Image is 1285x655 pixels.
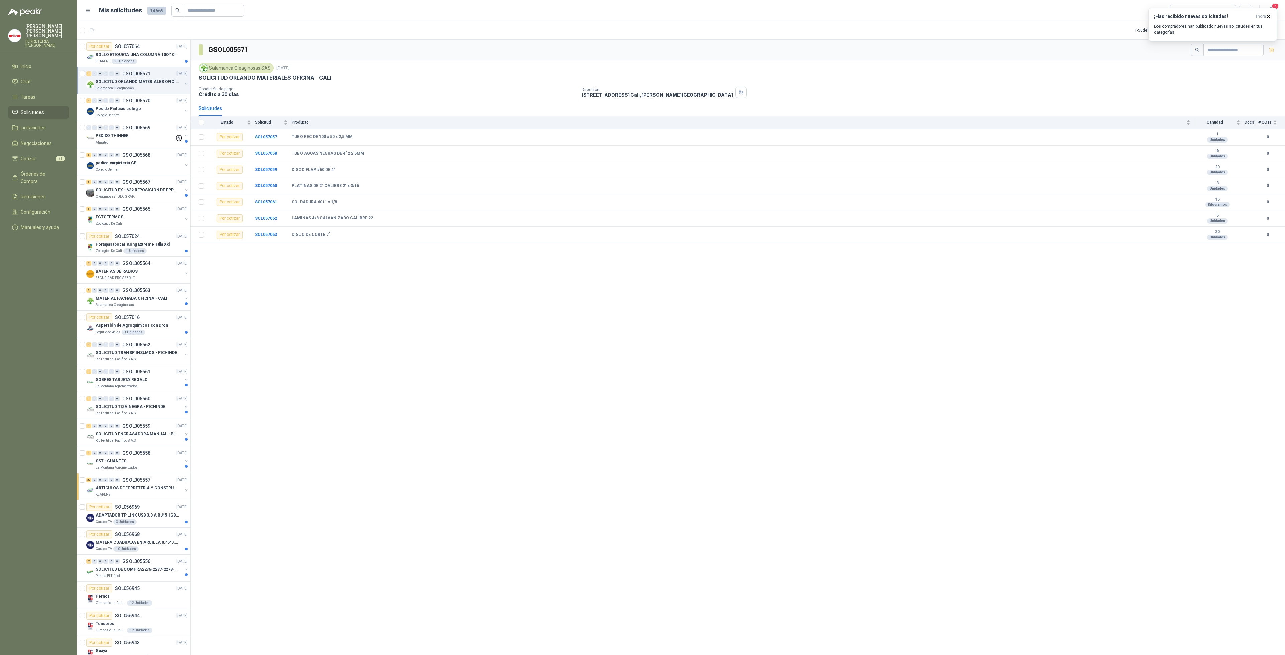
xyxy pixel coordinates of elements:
img: Logo peakr [8,8,42,16]
div: Por cotizar [86,313,112,321]
div: 0 [115,342,120,347]
a: Por cotizarSOL057016[DATE] Company LogoAspersión de Agroquímicos con DronSeguridad Atlas1 Unidades [77,311,190,338]
a: Negociaciones [8,137,69,150]
img: Company Logo [86,107,94,115]
a: SOL057060 [255,183,277,188]
div: 0 [115,451,120,455]
p: [DATE] [176,125,188,131]
img: Company Logo [86,243,94,251]
p: [DATE] [176,640,188,646]
div: 0 [103,396,108,401]
div: 0 [109,451,114,455]
p: GSOL005556 [122,559,150,564]
a: 5 0 0 0 0 0 GSOL005565[DATE] Company LogoECTOTERMOSZoologico De Cali [86,205,189,226]
p: GSOL005567 [122,180,150,184]
div: 0 [98,396,103,401]
div: 12 Unidades [127,628,152,633]
a: Licitaciones [8,121,69,134]
p: GSOL005569 [122,125,150,130]
a: Por cotizarSOL056944[DATE] Company LogoTensoresGimnasio La Colina12 Unidades [77,609,190,636]
div: 1 [86,369,91,374]
p: Colegio Bennett [96,113,119,118]
div: 1 [86,451,91,455]
a: 37 0 0 0 0 0 GSOL005557[DATE] Company LogoARTICULOS DE FERRETERIA Y CONSTRUCCION EN GENERALKLARENS [86,476,189,497]
div: 0 [92,424,97,428]
span: 14669 [147,7,166,15]
div: 0 [98,153,103,157]
div: 0 [92,478,97,482]
div: 0 [98,451,103,455]
a: 1 0 0 0 0 0 GSOL005560[DATE] Company LogoSOLICITUD TIZA NEGRA - PICHINDERio Fertil del Pacífico S... [86,395,189,416]
a: Tareas [8,91,69,103]
div: 0 [115,559,120,564]
div: 6 [86,180,91,184]
div: 0 [92,261,97,266]
div: 0 [103,71,108,76]
img: Company Logo [86,622,94,630]
span: Configuración [21,208,50,216]
p: SOL056969 [115,505,140,509]
p: SOL056945 [115,586,140,591]
p: SOLICITUD DE COMPRA2276-2277-2278-2284-2285- [96,566,179,573]
p: Oleaginosas [GEOGRAPHIC_DATA][PERSON_NAME] [96,194,138,199]
p: SOL056944 [115,613,140,618]
p: GSOL005562 [122,342,150,347]
div: Todas [1174,7,1188,14]
a: Solicitudes [8,106,69,119]
a: 6 0 0 0 0 0 GSOL005567[DATE] Company LogoSOLICITUD EX - 632 REPOSICION DE EPP #2Oleaginosas [GEOG... [86,178,189,199]
a: Manuales y ayuda [8,221,69,234]
div: 0 [92,71,97,76]
a: Configuración [8,206,69,218]
p: [DATE] [176,43,188,50]
img: Company Logo [86,568,94,576]
div: 0 [92,207,97,211]
a: 3 0 0 0 0 0 GSOL005570[DATE] Company LogoPedido Pinturas colegioColegio Bennett [86,97,189,118]
b: SOL057057 [255,135,277,139]
div: 0 [115,288,120,293]
div: 0 [98,288,103,293]
div: 0 [98,207,103,211]
div: 0 [92,342,97,347]
div: 0 [109,153,114,157]
p: La Montaña Agromercados [96,465,138,470]
div: 0 [98,559,103,564]
a: SOL057058 [255,151,277,156]
p: GSOL005560 [122,396,150,401]
img: Company Logo [86,216,94,224]
p: [DATE] [176,450,188,456]
div: 0 [98,180,103,184]
div: 0 [115,71,120,76]
p: GSOL005558 [122,451,150,455]
p: SOLICITUD EX - 632 REPOSICION DE EPP #2 [96,187,179,193]
p: ROLLO ETIQUETA UNA COLUMNA 100*100*500un [96,52,179,58]
img: Company Logo [86,270,94,278]
p: La Montaña Agromercados [96,384,138,389]
p: Almatec [96,140,108,145]
div: 0 [92,451,97,455]
div: 10 Unidades [113,546,139,552]
p: GSOL005568 [122,153,150,157]
p: SEGURIDAD PROVISER LTDA [96,275,138,281]
div: 2 [86,261,91,266]
a: 0 0 0 0 0 0 GSOL005569[DATE] Company LogoPEDIDO THINNERAlmatec [86,124,189,145]
p: [DATE] [176,152,188,158]
div: 0 [109,559,114,564]
div: 3 Unidades [113,519,137,525]
span: 71 [56,156,65,161]
p: KLARENS [96,492,110,497]
div: 0 [115,396,120,401]
p: [DATE] [176,369,188,375]
p: Pedido Pinturas colegio [96,106,141,112]
div: 20 Unidades [112,59,137,64]
p: KLARENS [96,59,110,64]
a: Remisiones [8,190,69,203]
img: Company Logo [86,595,94,603]
p: GSOL005571 [122,71,150,76]
b: SOL057062 [255,216,277,221]
div: 0 [115,98,120,103]
div: 0 [103,153,108,157]
img: Company Logo [86,189,94,197]
a: 5 0 0 0 0 0 GSOL005568[DATE] Company Logopedido carpinteria CBColegio Bennett [86,151,189,172]
p: [DATE] [176,558,188,565]
div: 0 [103,424,108,428]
